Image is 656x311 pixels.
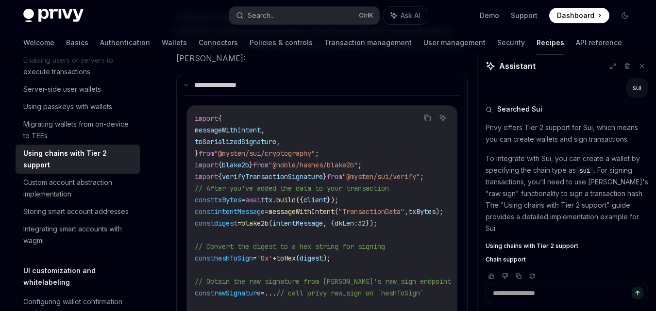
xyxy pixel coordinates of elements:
[296,196,303,204] span: ({
[23,265,140,288] h5: UI customization and whitelabeling
[276,137,280,146] span: ,
[23,101,112,113] div: Using passkeys with wallets
[617,8,633,23] button: Toggle dark mode
[486,256,648,263] a: Chain support
[214,207,265,216] span: intentMessage
[23,206,129,217] div: Storing smart account addresses
[272,196,276,204] span: .
[436,207,443,216] span: );
[358,219,366,228] span: 32
[218,114,222,123] span: {
[249,161,253,169] span: }
[315,149,319,158] span: ;
[437,112,449,124] button: Ask AI
[486,104,648,114] button: Searched Sui
[16,98,140,115] a: Using passkeys with wallets
[100,31,150,54] a: Authentication
[23,9,84,22] img: dark logo
[486,256,526,263] span: Chain support
[257,254,272,262] span: '0x'
[195,242,385,251] span: // Convert the digest to a hex string for signing
[366,219,377,228] span: });
[195,161,218,169] span: import
[342,172,420,181] span: "@mysten/sui/verify"
[323,172,327,181] span: }
[23,118,134,142] div: Migrating wallets from on-device to TEEs
[23,177,134,200] div: Custom account abstraction implementation
[66,31,88,54] a: Basics
[199,149,214,158] span: from
[632,287,643,299] button: Send message
[272,254,276,262] span: +
[401,11,420,20] span: Ask AI
[23,83,101,95] div: Server-side user wallets
[576,31,622,54] a: API reference
[497,31,525,54] a: Security
[16,81,140,98] a: Server-side user wallets
[296,254,300,262] span: (
[23,147,134,171] div: Using chains with Tier 2 support
[261,126,265,134] span: ,
[269,161,358,169] span: "@noble/hashes/blake2b"
[195,114,218,123] span: import
[214,196,241,204] span: txBytes
[241,219,269,228] span: blake2b
[480,11,499,20] a: Demo
[511,11,538,20] a: Support
[324,31,412,54] a: Transaction management
[195,196,214,204] span: const
[16,174,140,203] a: Custom account abstraction implementation
[23,223,134,246] div: Integrating smart accounts with wagmi
[222,172,323,181] span: verifyTransactionSignature
[195,207,214,216] span: const
[214,289,261,297] span: rawSignature
[253,254,257,262] span: =
[214,219,237,228] span: digest
[222,161,249,169] span: blake2b
[253,161,269,169] span: from
[199,31,238,54] a: Connectors
[358,161,362,169] span: ;
[323,219,335,228] span: , {
[423,31,486,54] a: User management
[276,254,296,262] span: toHex
[16,220,140,249] a: Integrating smart accounts with wagmi
[276,289,424,297] span: // call privy raw_sign on `hashToSign`
[195,172,218,181] span: import
[245,196,265,204] span: await
[195,219,214,228] span: const
[323,254,331,262] span: );
[218,161,222,169] span: {
[241,196,245,204] span: =
[269,207,335,216] span: messageWithIntent
[580,167,590,175] span: sui
[338,207,404,216] span: "TransactionData"
[162,31,187,54] a: Wallets
[237,219,241,228] span: =
[195,184,389,193] span: // After you've added the data to your transaction
[195,277,451,286] span: // Obtain the raw signature from [PERSON_NAME]'s raw_sign endpoint
[16,115,140,145] a: Migrating wallets from on-device to TEEs
[557,11,594,20] span: Dashboard
[499,60,536,72] span: Assistant
[269,219,272,228] span: (
[537,31,564,54] a: Recipes
[214,254,253,262] span: hashToSign
[195,126,261,134] span: messageWithIntent
[23,31,54,54] a: Welcome
[265,196,272,204] span: tx
[335,219,358,228] span: dkLen:
[327,172,342,181] span: from
[16,145,140,174] a: Using chains with Tier 2 support
[195,289,214,297] span: const
[420,172,424,181] span: ;
[404,207,408,216] span: ,
[633,83,641,93] div: sui
[248,10,275,21] div: Search...
[214,149,315,158] span: "@mysten/sui/cryptography"
[261,289,265,297] span: =
[276,196,296,204] span: build
[549,8,609,23] a: Dashboard
[303,196,327,204] span: client
[272,219,323,228] span: intentMessage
